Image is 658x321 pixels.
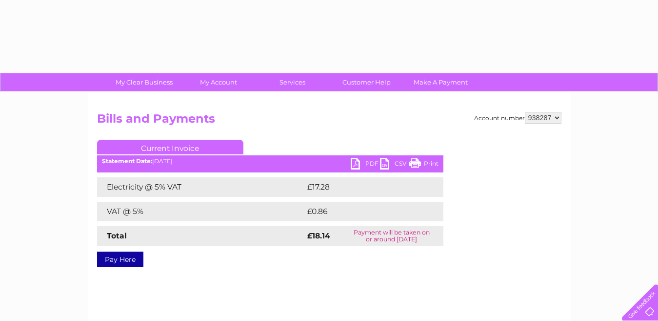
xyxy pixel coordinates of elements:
[351,158,380,172] a: PDF
[252,73,333,91] a: Services
[97,177,305,197] td: Electricity @ 5% VAT
[400,73,481,91] a: Make A Payment
[380,158,409,172] a: CSV
[307,231,330,240] strong: £18.14
[409,158,439,172] a: Print
[97,202,305,221] td: VAT @ 5%
[97,112,561,130] h2: Bills and Payments
[97,158,443,165] div: [DATE]
[107,231,127,240] strong: Total
[305,177,422,197] td: £17.28
[104,73,184,91] a: My Clear Business
[340,226,443,246] td: Payment will be taken on or around [DATE]
[474,112,561,124] div: Account number
[326,73,407,91] a: Customer Help
[178,73,259,91] a: My Account
[305,202,421,221] td: £0.86
[97,140,243,154] a: Current Invoice
[102,157,152,165] b: Statement Date:
[97,252,143,267] a: Pay Here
